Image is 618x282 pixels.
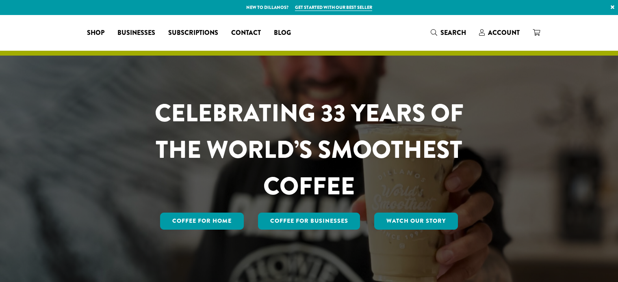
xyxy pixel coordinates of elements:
[274,28,291,38] span: Blog
[80,26,111,39] a: Shop
[231,28,261,38] span: Contact
[87,28,104,38] span: Shop
[424,26,473,39] a: Search
[440,28,466,37] span: Search
[488,28,520,37] span: Account
[117,28,155,38] span: Businesses
[374,213,458,230] a: Watch Our Story
[295,4,372,11] a: Get started with our best seller
[160,213,244,230] a: Coffee for Home
[258,213,360,230] a: Coffee For Businesses
[131,95,488,205] h1: CELEBRATING 33 YEARS OF THE WORLD’S SMOOTHEST COFFEE
[168,28,218,38] span: Subscriptions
